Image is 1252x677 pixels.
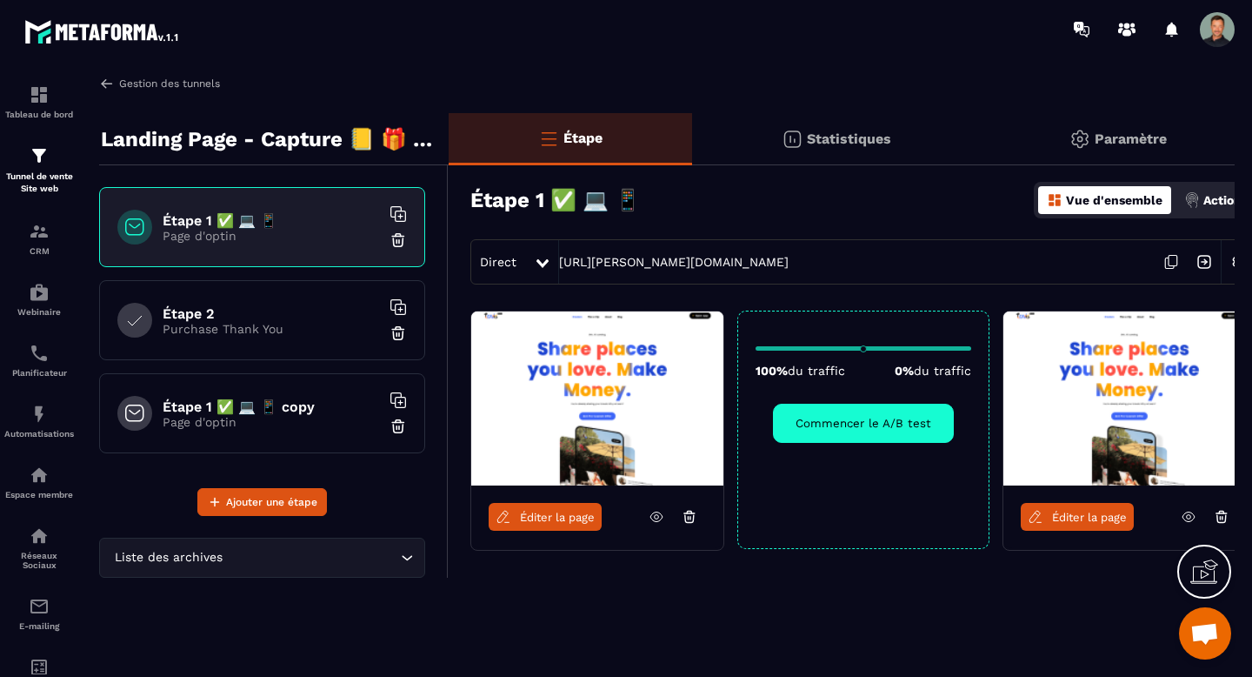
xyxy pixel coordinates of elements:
[4,583,74,644] a: emailemailE-mailing
[110,548,226,567] span: Liste des archives
[563,130,603,146] p: Étape
[1095,131,1167,147] p: Paramètre
[1021,503,1134,531] a: Éditer la page
[4,132,74,208] a: formationformationTunnel de vente Site web
[471,312,723,486] img: image
[29,221,50,242] img: formation
[914,364,971,378] span: du traffic
[197,488,327,516] button: Ajouter une étape
[520,511,595,524] span: Éditer la page
[4,171,74,195] p: Tunnel de vente Site web
[4,246,74,256] p: CRM
[226,493,317,511] span: Ajouter une étape
[29,282,50,303] img: automations
[226,548,396,567] input: Search for option
[101,122,436,157] p: Landing Page - Capture 📒 🎁 Guide Offert Core
[4,513,74,583] a: social-networksocial-networkRéseaux Sociaux
[4,621,74,631] p: E-mailing
[807,131,891,147] p: Statistiques
[470,188,641,212] h3: Étape 1 ✅ 💻 📱
[1047,192,1062,208] img: dashboard-orange.40269519.svg
[29,84,50,105] img: formation
[1184,192,1200,208] img: actions.d6e523a2.png
[782,129,802,150] img: stats.20deebd0.svg
[756,364,845,378] p: 100%
[99,76,220,91] a: Gestion des tunnels
[163,322,380,336] p: Purchase Thank You
[390,418,407,435] img: trash
[99,76,115,91] img: arrow
[4,551,74,570] p: Réseaux Sociaux
[1203,193,1248,207] p: Actions
[29,145,50,166] img: formation
[480,255,516,269] span: Direct
[1188,245,1221,278] img: arrow-next.bcc2205e.svg
[4,71,74,132] a: formationformationTableau de bord
[4,110,74,119] p: Tableau de bord
[163,399,380,415] h6: Étape 1 ✅ 💻 📱 copy
[29,343,50,364] img: scheduler
[29,465,50,486] img: automations
[29,526,50,546] img: social-network
[1179,607,1231,660] div: Ouvrir le chat
[4,391,74,452] a: automationsautomationsAutomatisations
[4,208,74,269] a: formationformationCRM
[4,452,74,513] a: automationsautomationsEspace membre
[538,128,559,149] img: bars-o.4a397970.svg
[1069,129,1090,150] img: setting-gr.5f69749f.svg
[4,368,74,378] p: Planificateur
[163,212,380,229] h6: Étape 1 ✅ 💻 📱
[163,415,380,429] p: Page d'optin
[4,269,74,330] a: automationsautomationsWebinaire
[390,325,407,342] img: trash
[4,330,74,391] a: schedulerschedulerPlanificateur
[773,404,954,443] button: Commencer le A/B test
[4,429,74,439] p: Automatisations
[24,16,181,47] img: logo
[29,404,50,425] img: automations
[99,538,425,578] div: Search for option
[163,305,380,322] h6: Étape 2
[489,503,602,531] a: Éditer la page
[4,490,74,499] p: Espace membre
[895,364,971,378] p: 0%
[1052,511,1127,524] span: Éditer la page
[788,364,845,378] span: du traffic
[1066,193,1162,207] p: Vue d'ensemble
[390,231,407,249] img: trash
[559,255,789,269] a: [URL][PERSON_NAME][DOMAIN_NAME]
[163,229,380,243] p: Page d'optin
[29,596,50,617] img: email
[4,307,74,317] p: Webinaire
